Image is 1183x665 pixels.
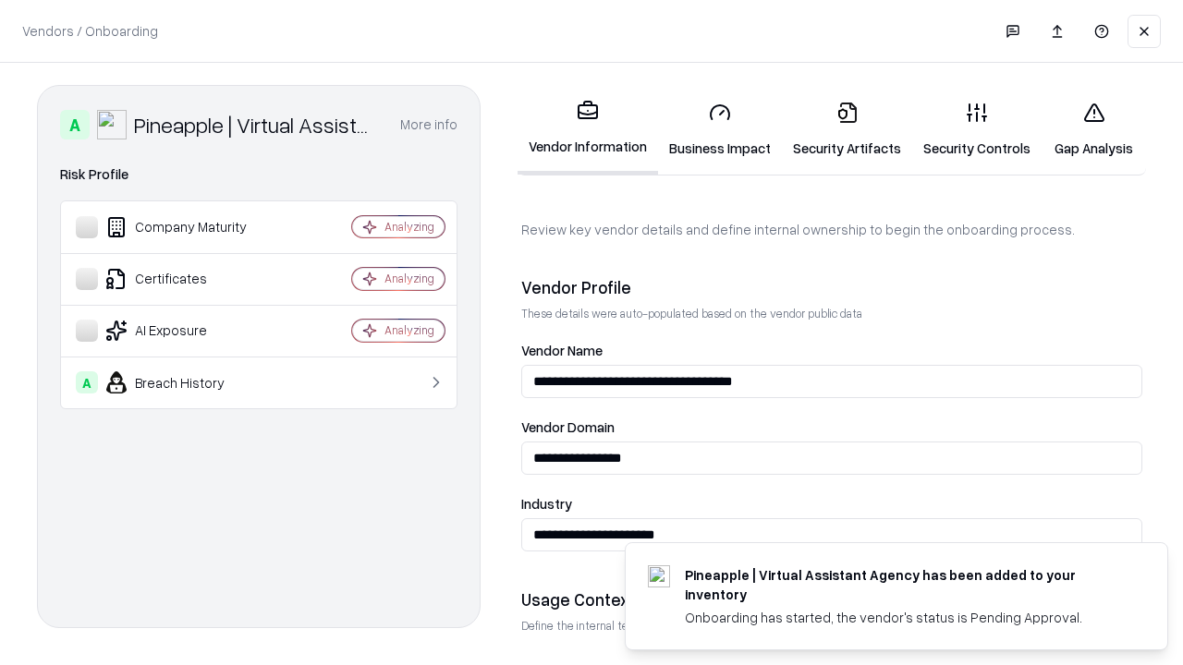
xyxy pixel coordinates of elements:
p: These details were auto-populated based on the vendor public data [521,306,1142,321]
div: Usage Context [521,588,1142,611]
div: Analyzing [384,271,434,286]
a: Security Artifacts [782,87,912,173]
div: AI Exposure [76,320,297,342]
label: Vendor Domain [521,420,1142,434]
div: Pineapple | Virtual Assistant Agency has been added to your inventory [685,565,1123,604]
a: Gap Analysis [1042,87,1146,173]
div: Pineapple | Virtual Assistant Agency [134,110,378,139]
label: Vendor Name [521,344,1142,357]
div: Risk Profile [60,163,457,186]
button: More info [400,108,457,141]
a: Vendor Information [518,85,658,175]
div: A [76,371,98,393]
img: trypineapple.com [648,565,670,587]
label: Industry [521,497,1142,511]
p: Vendors / Onboarding [22,21,158,41]
div: Vendor Profile [521,276,1142,298]
a: Business Impact [658,87,782,173]
div: Certificates [76,268,297,290]
div: A [60,110,90,139]
img: Pineapple | Virtual Assistant Agency [97,110,127,139]
div: Onboarding has started, the vendor's status is Pending Approval. [685,608,1123,627]
div: Breach History [76,371,297,393]
div: Company Maturity [76,216,297,238]
div: Analyzing [384,322,434,338]
a: Security Controls [912,87,1042,173]
p: Review key vendor details and define internal ownership to begin the onboarding process. [521,220,1142,239]
div: Analyzing [384,219,434,235]
p: Define the internal team and reason for using this vendor. This helps assess business relevance a... [521,618,1142,634]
